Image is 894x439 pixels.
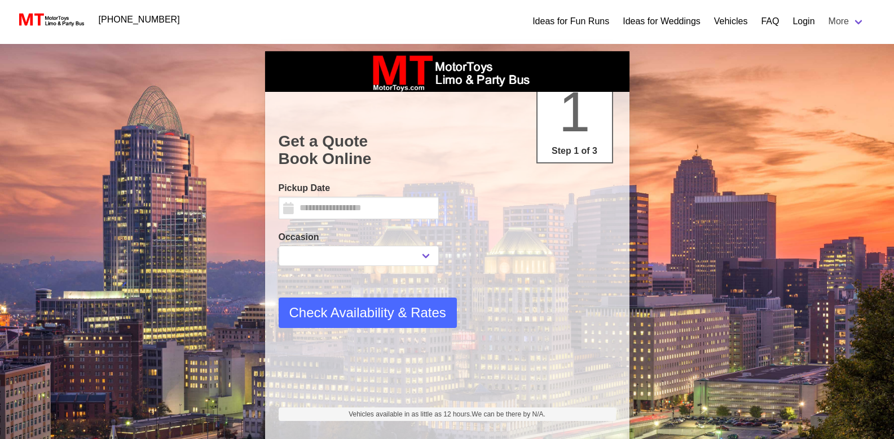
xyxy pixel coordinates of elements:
span: Vehicles available in as little as 12 hours. [349,409,545,419]
a: Ideas for Fun Runs [532,15,609,28]
a: Login [792,15,814,28]
label: Pickup Date [279,181,439,195]
button: Check Availability & Rates [279,298,457,328]
img: MotorToys Logo [16,12,85,28]
span: 1 [559,80,591,143]
a: [PHONE_NUMBER] [92,8,187,31]
a: More [822,10,871,33]
label: Occasion [279,230,439,244]
span: Check Availability & Rates [289,303,446,323]
p: Step 1 of 3 [542,144,607,158]
a: FAQ [761,15,779,28]
span: We can be there by N/A. [472,410,545,418]
img: box_logo_brand.jpeg [363,51,532,92]
a: Vehicles [714,15,748,28]
h1: Get a Quote Book Online [279,132,616,168]
a: Ideas for Weddings [623,15,701,28]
